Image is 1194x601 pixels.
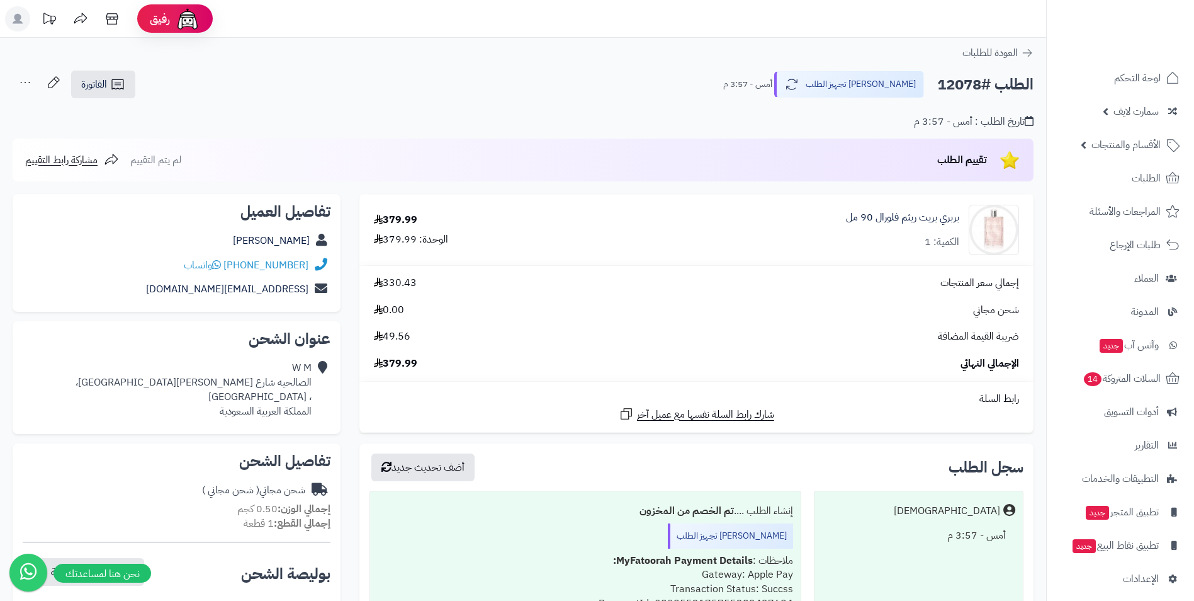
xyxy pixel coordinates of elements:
[374,276,417,290] span: 330.43
[23,331,330,346] h2: عنوان الشحن
[822,524,1015,548] div: أمس - 3:57 م
[723,78,772,91] small: أمس - 3:57 م
[1054,297,1186,327] a: المدونة
[962,45,1033,60] a: العودة للطلبات
[1054,163,1186,193] a: الطلبات
[23,204,330,219] h2: تفاصيل العميل
[233,233,310,248] a: [PERSON_NAME]
[1086,506,1109,520] span: جديد
[374,357,417,371] span: 379.99
[1084,372,1101,386] span: 14
[1113,103,1159,120] span: سمارت لايف
[25,152,119,168] a: مشاركة رابط التقييم
[1054,197,1186,227] a: المراجعات والأسئلة
[244,516,330,531] small: 1 قطعة
[1110,236,1161,254] span: طلبات الإرجاع
[962,45,1018,60] span: العودة للطلبات
[937,72,1033,98] h2: الطلب #12078
[223,258,308,273] a: [PHONE_NUMBER]
[774,71,924,98] button: [PERSON_NAME] تجهيز الطلب
[202,483,259,498] span: ( شحن مجاني )
[1054,63,1186,93] a: لوحة التحكم
[1091,136,1161,154] span: الأقسام والمنتجات
[175,6,200,31] img: ai-face.png
[619,406,774,422] a: شارك رابط السلة نفسها مع عميل آخر
[1100,339,1123,353] span: جديد
[378,499,793,524] div: إنشاء الطلب ....
[639,503,734,518] b: تم الخصم من المخزون
[237,501,330,517] small: 0.50 كجم
[150,11,170,26] span: رفيق
[364,392,1028,406] div: رابط السلة
[146,282,308,297] a: [EMAIL_ADDRESS][DOMAIN_NAME]
[1054,397,1186,427] a: أدوات التسويق
[969,205,1018,255] img: burberry_brit_rhythm_floral_for_woman-90x90.jpg
[1114,69,1161,87] span: لوحة التحكم
[668,524,793,549] div: [PERSON_NAME] تجهيز الطلب
[202,483,305,498] div: شحن مجاني
[1098,336,1159,354] span: وآتس آب
[613,553,753,568] b: MyFatoorah Payment Details:
[1123,570,1159,588] span: الإعدادات
[846,210,959,225] a: بربري بريت ريثم فلورال 90 مل
[25,558,144,586] button: نسخ رابط تتبع الشحنة
[1054,464,1186,494] a: التطبيقات والخدمات
[76,361,312,418] div: W M الصالحيه شارع [PERSON_NAME][GEOGRAPHIC_DATA]، ، [GEOGRAPHIC_DATA] المملكة العربية السعودية
[940,276,1019,290] span: إجمالي سعر المنتجات
[637,408,774,422] span: شارك رابط السلة نفسها مع عميل آخر
[374,303,404,318] span: 0.00
[278,501,330,517] strong: إجمالي الوزن:
[374,213,417,227] div: 379.99
[1054,363,1186,394] a: السلات المتروكة14
[184,258,221,273] a: واتساب
[51,564,134,580] span: نسخ رابط تتبع الشحنة
[1132,169,1161,187] span: الطلبات
[1083,370,1161,387] span: السلات المتروكة
[1054,497,1186,527] a: تطبيق المتجرجديد
[1082,470,1159,488] span: التطبيقات والخدمات
[1073,539,1096,553] span: جديد
[894,504,1000,518] div: [DEMOGRAPHIC_DATA]
[1054,330,1186,360] a: وآتس آبجديد
[937,152,987,168] span: تقييم الطلب
[1054,230,1186,260] a: طلبات الإرجاع
[1135,437,1159,454] span: التقارير
[274,516,330,531] strong: إجمالي القطع:
[1090,203,1161,220] span: المراجعات والأسئلة
[925,235,959,249] div: الكمية: 1
[374,329,410,344] span: 49.56
[130,152,181,168] span: لم يتم التقييم
[1131,303,1159,321] span: المدونة
[1104,403,1159,421] span: أدوات التسويق
[1084,503,1159,521] span: تطبيق المتجر
[33,6,65,35] a: تحديثات المنصة
[1054,263,1186,294] a: العملاء
[938,329,1019,344] span: ضريبة القيمة المضافة
[81,77,107,92] span: الفاتورة
[960,357,1019,371] span: الإجمالي النهائي
[1134,270,1159,287] span: العملاء
[973,303,1019,318] span: شحن مجاني
[23,454,330,469] h2: تفاصيل الشحن
[25,152,98,168] span: مشاركة رابط التقييم
[949,460,1023,475] h3: سجل الطلب
[371,454,475,481] button: أضف تحديث جديد
[71,71,135,98] a: الفاتورة
[374,232,448,247] div: الوحدة: 379.99
[1054,564,1186,594] a: الإعدادات
[241,566,330,581] h2: بوليصة الشحن
[1054,430,1186,461] a: التقارير
[1054,530,1186,561] a: تطبيق نقاط البيعجديد
[914,115,1033,129] div: تاريخ الطلب : أمس - 3:57 م
[1071,537,1159,554] span: تطبيق نقاط البيع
